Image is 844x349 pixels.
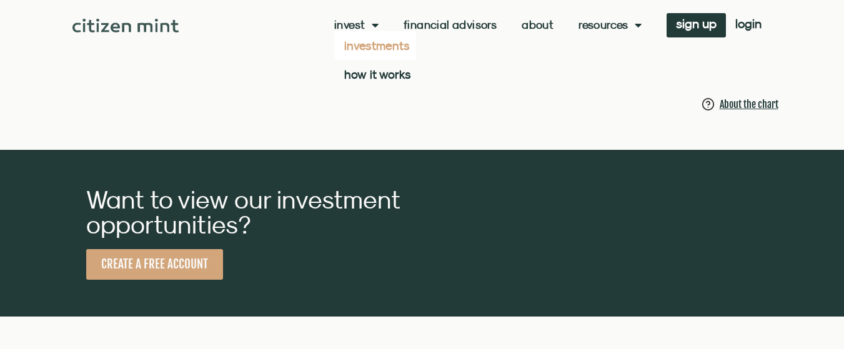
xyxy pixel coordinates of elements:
div: About the chart [720,97,778,112]
ul: Invest [334,31,416,89]
span: sign up [676,19,717,28]
a: how it works [334,60,416,89]
a: CREATE A FREE ACCOUNT [86,249,223,280]
a: investments [334,31,416,60]
a: Resources [578,19,642,31]
img: Citizen Mint [72,19,179,32]
a: login [726,13,771,37]
a: Invest [334,19,379,31]
nav: Menu [334,19,642,31]
a: sign up [667,13,726,37]
span: CREATE A FREE ACCOUNT [101,257,208,272]
h2: Want to view our investment opportunities? [86,187,436,237]
a: Financial Advisors [404,19,497,31]
span: login [735,19,762,28]
a: About [522,19,554,31]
